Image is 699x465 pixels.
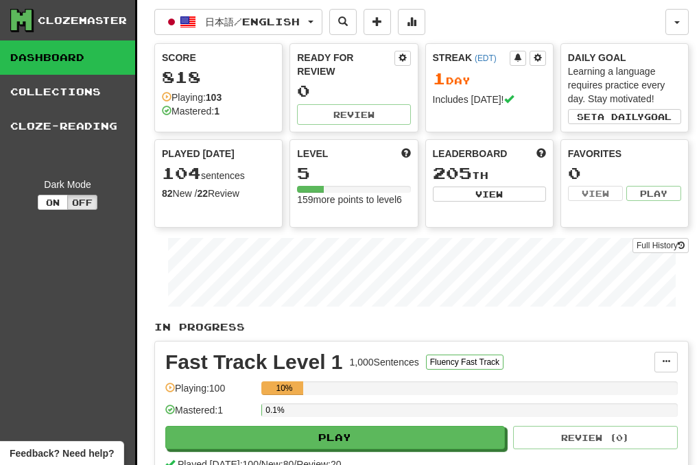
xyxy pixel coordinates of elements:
span: 104 [162,163,201,182]
button: View [568,186,623,201]
div: Ready for Review [297,51,394,78]
button: More stats [398,9,425,35]
span: This week in points, UTC [536,147,546,160]
span: Level [297,147,328,160]
div: Clozemaster [38,14,127,27]
div: Playing: 100 [165,381,254,404]
div: th [433,165,546,182]
button: Seta dailygoal [568,109,681,124]
div: Score [162,51,275,64]
div: Streak [433,51,510,64]
div: Favorites [568,147,681,160]
span: a daily [597,112,644,121]
span: Leaderboard [433,147,508,160]
span: 日本語 / English [205,16,300,27]
div: 0 [297,82,410,99]
button: Play [165,426,505,449]
span: Score more points to level up [401,147,411,160]
div: New / Review [162,187,275,200]
div: Mastered: 1 [165,403,254,426]
div: 0 [568,165,681,182]
div: Learning a language requires practice every day. Stay motivated! [568,64,681,106]
button: Play [626,186,681,201]
div: Dark Mode [10,178,125,191]
div: 10% [265,381,303,395]
span: 205 [433,163,472,182]
div: Playing: [162,91,222,104]
button: Off [67,195,97,210]
strong: 103 [206,92,222,103]
div: Fast Track Level 1 [165,352,343,372]
button: Review (0) [513,426,678,449]
div: Daily Goal [568,51,681,64]
strong: 1 [214,106,220,117]
button: 日本語/English [154,9,322,35]
span: Open feedback widget [10,446,114,460]
div: 159 more points to level 6 [297,193,410,206]
div: 1,000 Sentences [350,355,419,369]
div: 818 [162,69,275,86]
strong: 22 [197,188,208,199]
strong: 82 [162,188,173,199]
button: View [433,187,546,202]
a: Full History [632,238,689,253]
div: sentences [162,165,275,182]
div: Includes [DATE]! [433,93,546,106]
span: Played [DATE] [162,147,235,160]
button: Fluency Fast Track [426,355,503,370]
button: Search sentences [329,9,357,35]
div: Day [433,70,546,88]
div: Mastered: [162,104,220,118]
span: 1 [433,69,446,88]
button: On [38,195,68,210]
p: In Progress [154,320,689,334]
button: Review [297,104,410,125]
div: 5 [297,165,410,182]
button: Add sentence to collection [364,9,391,35]
a: (EDT) [475,53,497,63]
